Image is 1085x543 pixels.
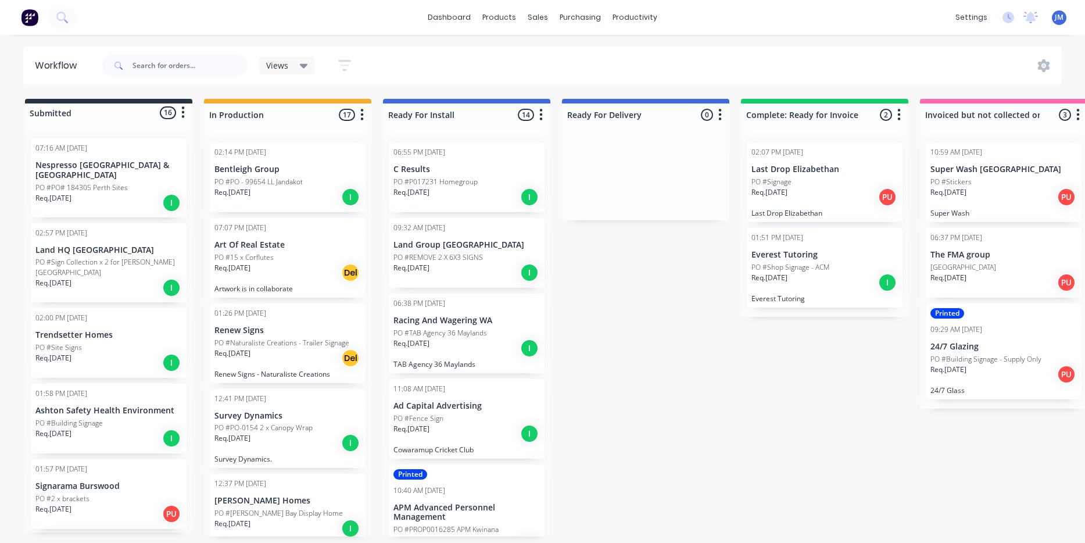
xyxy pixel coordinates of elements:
p: The FMA group [930,250,1077,260]
p: PO #15 x Corflutes [214,252,274,263]
p: Land Group [GEOGRAPHIC_DATA] [393,240,540,250]
p: Land HQ [GEOGRAPHIC_DATA] [35,245,182,255]
div: 02:57 PM [DATE]Land HQ [GEOGRAPHIC_DATA]PO #Sign Collection x 2 for [PERSON_NAME][GEOGRAPHIC_DATA... [31,223,187,303]
p: Renew Signs - Naturaliste Creations [214,370,361,378]
div: I [341,519,360,538]
div: Printed09:29 AM [DATE]24/7 GlazingPO #Building Signage - Supply OnlyReq.[DATE]PU24/7 Glass [926,303,1082,399]
p: Req. [DATE] [751,273,787,283]
p: PO #Building Signage - Supply Only [930,354,1041,365]
p: PO #Site Signs [35,342,82,353]
div: 06:38 PM [DATE]Racing And Wagering WAPO #TAB Agency 36 MaylandsReq.[DATE]ITAB Agency 36 Maylands [389,294,545,373]
div: PU [162,505,181,523]
p: Req. [DATE] [393,424,429,434]
p: Req. [DATE] [35,193,71,203]
div: 01:51 PM [DATE] [751,233,803,243]
div: 09:32 AM [DATE]Land Group [GEOGRAPHIC_DATA]PO #REMOVE 2 X 6X3 SIGNSReq.[DATE]I [389,218,545,288]
p: PO #PROP0016285 APM Kwinana [393,524,499,535]
div: 01:51 PM [DATE]Everest TutoringPO #Shop Signage - ACMReq.[DATE]IEverest Tutoring [747,228,903,308]
div: 09:32 AM [DATE] [393,223,445,233]
p: PO #Sign Collection x 2 for [PERSON_NAME][GEOGRAPHIC_DATA] [35,257,182,278]
div: 12:41 PM [DATE]Survey DynamicsPO #PO-0154 2 x Canopy WrapReq.[DATE]ISurvey Dynamics. [210,389,366,469]
div: products [477,9,522,26]
div: I [520,263,539,282]
div: 07:07 PM [DATE]Art Of Real EstatePO #15 x CorflutesReq.[DATE]DelArtwork is in collaborate [210,218,366,298]
p: APM Advanced Personnel Management [393,503,540,523]
p: Super Wash [GEOGRAPHIC_DATA] [930,165,1077,174]
div: 01:57 PM [DATE] [35,464,87,474]
div: I [341,434,360,452]
p: [PERSON_NAME] Homes [214,496,361,506]
p: Req. [DATE] [930,273,966,283]
div: 06:37 PM [DATE] [930,233,982,243]
p: TAB Agency 36 Maylands [393,360,540,369]
p: Everest Tutoring [751,294,898,303]
div: PU [878,188,897,206]
p: PO #TAB Agency 36 Maylands [393,328,487,338]
div: 11:08 AM [DATE] [393,384,445,394]
p: 24/7 Glass [930,386,1077,395]
p: Survey Dynamics [214,411,361,421]
div: 02:14 PM [DATE] [214,147,266,158]
div: Printed [393,469,427,480]
div: I [162,353,181,372]
div: 01:57 PM [DATE]Signarama BurswoodPO #2 x bracketsReq.[DATE]PU [31,459,187,529]
p: Artwork is in collaborate [214,284,361,293]
div: PU [1057,273,1076,292]
p: PO #[PERSON_NAME] Bay Display Home [214,508,343,519]
p: PO #2 x brackets [35,494,89,504]
div: I [878,273,897,292]
p: Req. [DATE] [35,428,71,439]
div: 12:41 PM [DATE] [214,394,266,404]
p: Req. [DATE] [214,433,250,444]
p: Req. [DATE] [930,365,966,375]
p: PO #PO# 184305 Perth Sites [35,183,128,193]
div: PU [1057,365,1076,384]
div: 06:38 PM [DATE] [393,298,445,309]
div: I [520,424,539,443]
p: Req. [DATE] [214,519,250,529]
span: Views [266,59,288,72]
p: [GEOGRAPHIC_DATA] [930,262,996,273]
div: 06:55 PM [DATE] [393,147,445,158]
div: Del [341,349,360,367]
p: PO #Naturaliste Creations - Trailer Signage [214,338,349,348]
p: Ad Capital Advertising [393,401,540,411]
span: JM [1055,12,1063,23]
p: Req. [DATE] [393,338,429,349]
p: PO #Stickers [930,177,972,187]
div: 07:07 PM [DATE] [214,223,266,233]
p: Req. [DATE] [35,278,71,288]
div: 06:37 PM [DATE]The FMA group[GEOGRAPHIC_DATA]Req.[DATE]PU [926,228,1082,298]
div: productivity [607,9,663,26]
p: Racing And Wagering WA [393,316,540,326]
p: Art Of Real Estate [214,240,361,250]
img: Factory [21,9,38,26]
div: 09:29 AM [DATE] [930,324,982,335]
div: 10:59 AM [DATE]Super Wash [GEOGRAPHIC_DATA]PO #StickersReq.[DATE]PUSuper Wash [926,142,1082,222]
div: I [341,188,360,206]
p: Req. [DATE] [751,187,787,198]
div: I [162,429,181,448]
div: 06:55 PM [DATE]C ResultsPO #P017231 HomegroupReq.[DATE]I [389,142,545,212]
p: PO #P017231 Homegroup [393,177,478,187]
div: I [162,194,181,212]
div: 02:00 PM [DATE]Trendsetter HomesPO #Site SignsReq.[DATE]I [31,308,187,378]
div: Printed [930,308,964,319]
p: Req. [DATE] [35,353,71,363]
a: dashboard [422,9,477,26]
input: Search for orders... [133,54,248,77]
p: Survey Dynamics. [214,455,361,463]
div: 11:08 AM [DATE]Ad Capital AdvertisingPO #Fence SignReq.[DATE]ICowaramup Cricket Club [389,379,545,459]
div: 10:59 AM [DATE] [930,147,982,158]
p: Signarama Burswood [35,481,182,491]
div: 02:57 PM [DATE] [35,228,87,238]
p: PO #Fence Sign [393,413,443,424]
p: Nespresso [GEOGRAPHIC_DATA] & [GEOGRAPHIC_DATA] [35,160,182,180]
div: I [520,188,539,206]
p: PO #Signage [751,177,792,187]
div: 02:07 PM [DATE] [751,147,803,158]
div: purchasing [554,9,607,26]
p: Req. [DATE] [214,348,250,359]
p: PO #Building Signage [35,418,103,428]
div: 07:16 AM [DATE] [35,143,87,153]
